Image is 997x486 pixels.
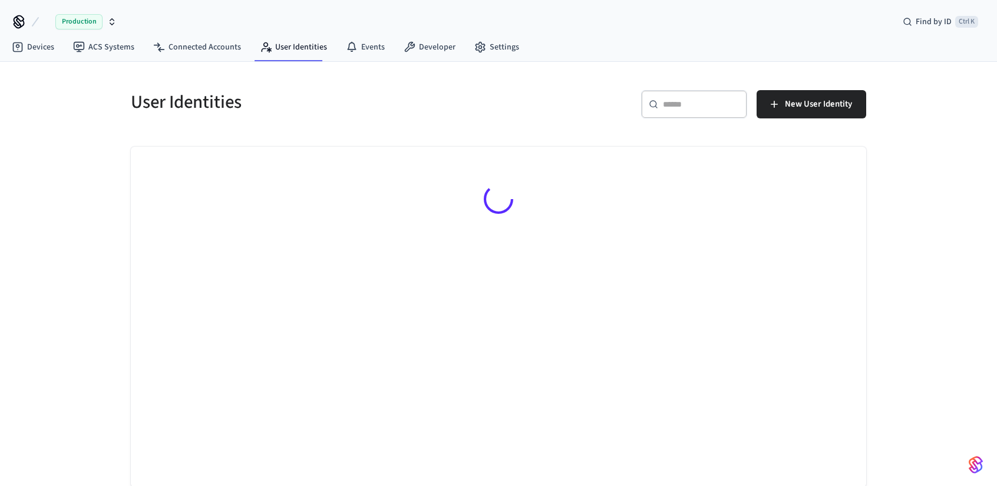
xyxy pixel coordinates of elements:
[144,37,250,58] a: Connected Accounts
[2,37,64,58] a: Devices
[955,16,978,28] span: Ctrl K
[250,37,336,58] a: User Identities
[757,90,866,118] button: New User Identity
[893,11,988,32] div: Find by IDCtrl K
[131,90,491,114] h5: User Identities
[785,97,852,112] span: New User Identity
[394,37,465,58] a: Developer
[55,14,103,29] span: Production
[969,455,983,474] img: SeamLogoGradient.69752ec5.svg
[336,37,394,58] a: Events
[465,37,529,58] a: Settings
[64,37,144,58] a: ACS Systems
[916,16,952,28] span: Find by ID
